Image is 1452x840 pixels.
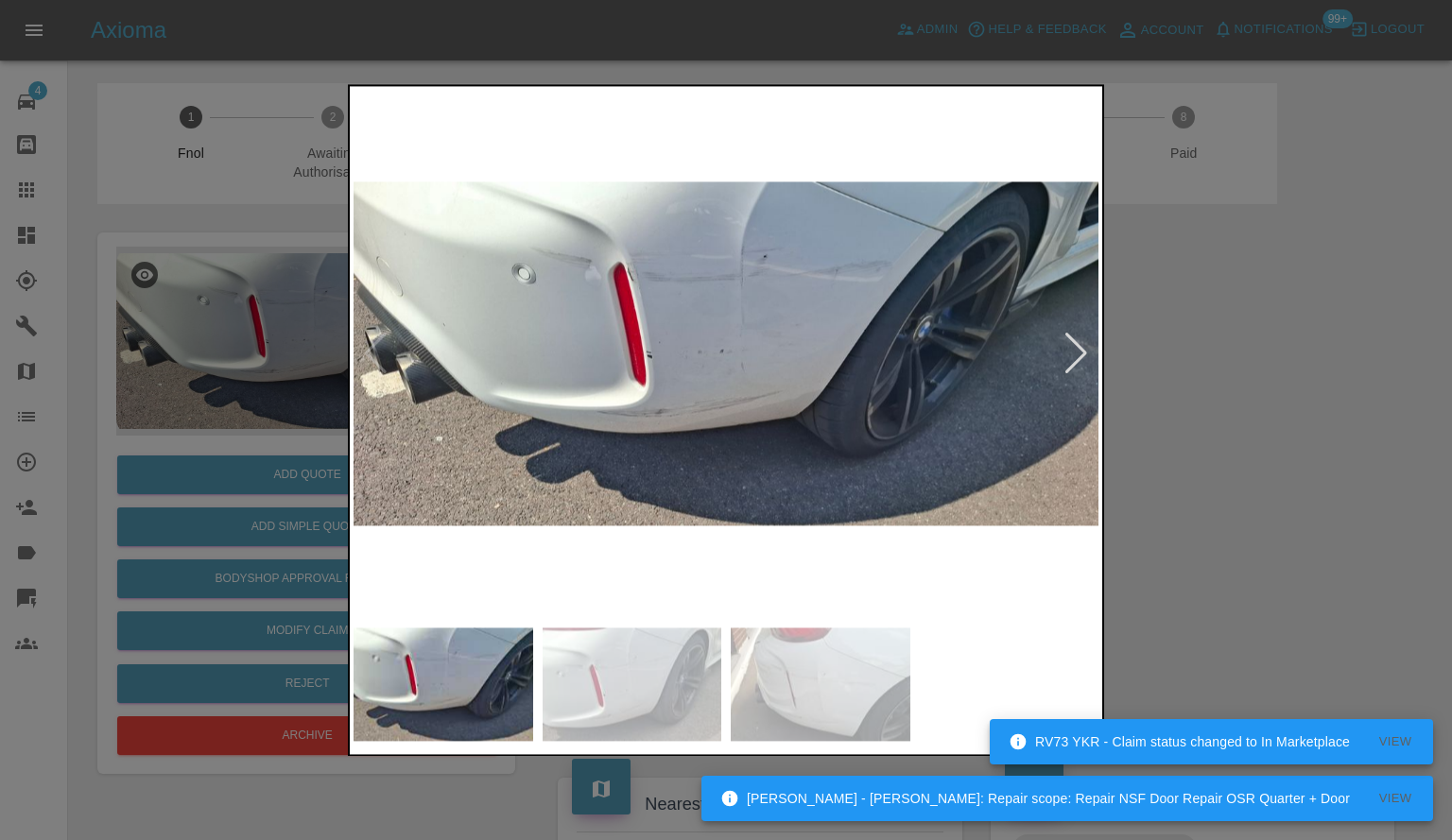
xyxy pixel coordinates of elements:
button: View [1365,728,1426,757]
button: View [1365,784,1426,814]
img: ab0c7bfc-623a-41da-9952-683a61912e4e [354,90,1098,618]
img: a9ab6f6a-970e-41d7-82e9-b651c1bedf18 [543,627,722,741]
img: ab0c7bfc-623a-41da-9952-683a61912e4e [354,627,533,741]
img: 7ed0f6b5-73e8-4ade-bb6c-94f3864403f5 [731,627,910,741]
div: [PERSON_NAME] - [PERSON_NAME]: Repair scope: Repair NSF Door Repair OSR Quarter + Door [720,781,1350,815]
div: RV73 YKR - Claim status changed to In Marketplace [1009,725,1350,759]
